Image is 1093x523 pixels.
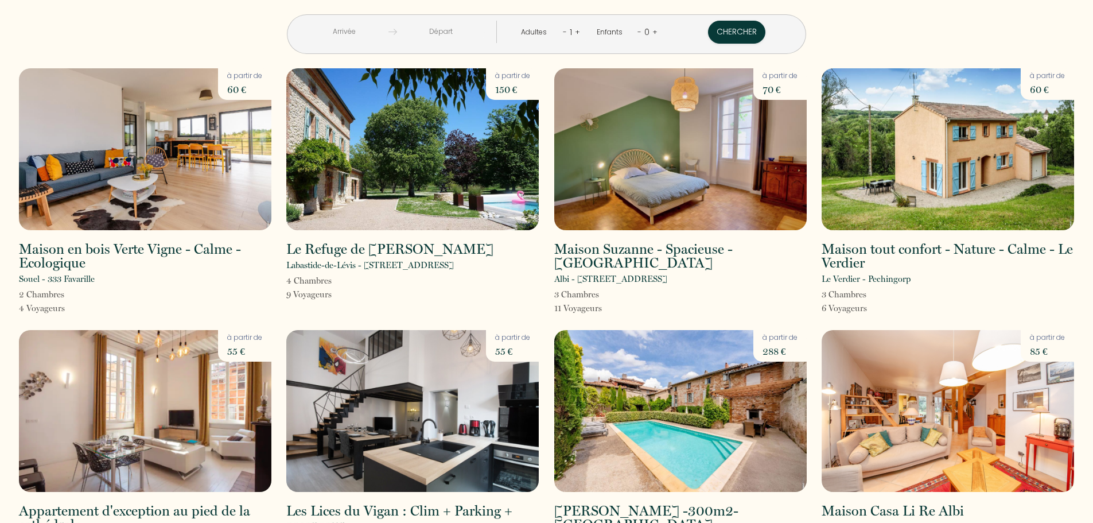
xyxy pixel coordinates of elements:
[822,288,867,301] p: 3 Chambre
[495,71,530,82] p: à partir de
[1030,332,1065,343] p: à partir de
[554,68,807,230] img: rental-image
[763,343,798,359] p: 288 €
[1030,82,1065,98] p: 60 €
[286,68,539,230] img: rental-image
[822,330,1074,492] img: rental-image
[1030,71,1065,82] p: à partir de
[596,289,599,300] span: s
[822,272,911,286] p: Le Verdier - Pechingorp
[227,343,262,359] p: 55 €
[554,288,602,301] p: 3 Chambre
[19,272,95,286] p: Souel - 333 Favarille
[19,330,271,492] img: rental-image
[301,21,388,43] input: Arrivée
[641,23,652,41] div: 0
[286,258,454,272] p: Labastide-de-Lévis - [STREET_ADDRESS]
[286,288,332,301] p: 9 Voyageur
[822,504,964,518] h2: Maison Casa Li Re Albi
[227,71,262,82] p: à partir de
[495,332,530,343] p: à partir de
[763,82,798,98] p: 70 €
[227,82,262,98] p: 60 €
[822,242,1074,270] h2: Maison tout confort - Nature - Calme - Le Verdier
[19,301,65,315] p: 4 Voyageur
[19,242,271,270] h2: Maison en bois Verte Vigne - Calme - Ecologique
[495,82,530,98] p: 150 €
[708,21,765,44] button: Chercher
[763,71,798,82] p: à partir de
[19,288,65,301] p: 2 Chambre
[286,274,332,288] p: 4 Chambre
[388,28,397,36] img: guests
[652,26,658,37] a: +
[397,21,485,43] input: Départ
[495,343,530,359] p: 55 €
[763,332,798,343] p: à partir de
[19,68,271,230] img: rental-image
[554,301,602,315] p: 11 Voyageur
[563,26,567,37] a: -
[863,289,866,300] span: s
[598,303,602,313] span: s
[328,276,332,286] span: s
[822,301,867,315] p: 6 Voyageur
[863,303,867,313] span: s
[567,23,575,41] div: 1
[637,26,641,37] a: -
[554,330,807,492] img: rental-image
[597,27,627,38] div: Enfants
[61,289,64,300] span: s
[286,330,539,492] img: rental-image
[521,27,551,38] div: Adultes
[1030,343,1065,359] p: 85 €
[575,26,580,37] a: +
[328,289,332,300] span: s
[554,242,807,270] h2: Maison Suzanne - Spacieuse - [GEOGRAPHIC_DATA]
[822,68,1074,230] img: rental-image
[227,332,262,343] p: à partir de
[61,303,65,313] span: s
[286,242,493,256] h2: Le Refuge de [PERSON_NAME]
[554,272,667,286] p: Albi - [STREET_ADDRESS]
